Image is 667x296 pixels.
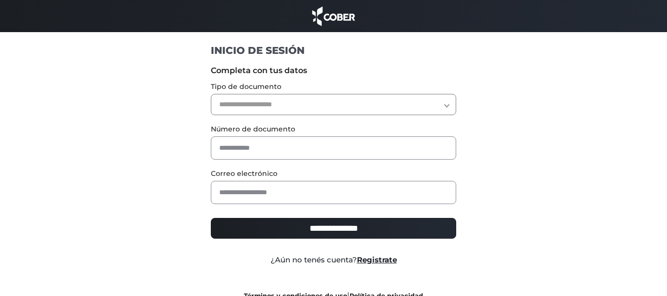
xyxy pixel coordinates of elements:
[211,169,456,179] label: Correo electrónico
[357,255,397,264] a: Registrate
[211,44,456,57] h1: INICIO DE SESIÓN
[211,82,456,92] label: Tipo de documento
[211,124,456,134] label: Número de documento
[310,5,358,27] img: cober_marca.png
[211,65,456,77] label: Completa con tus datos
[203,254,464,266] div: ¿Aún no tenés cuenta?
